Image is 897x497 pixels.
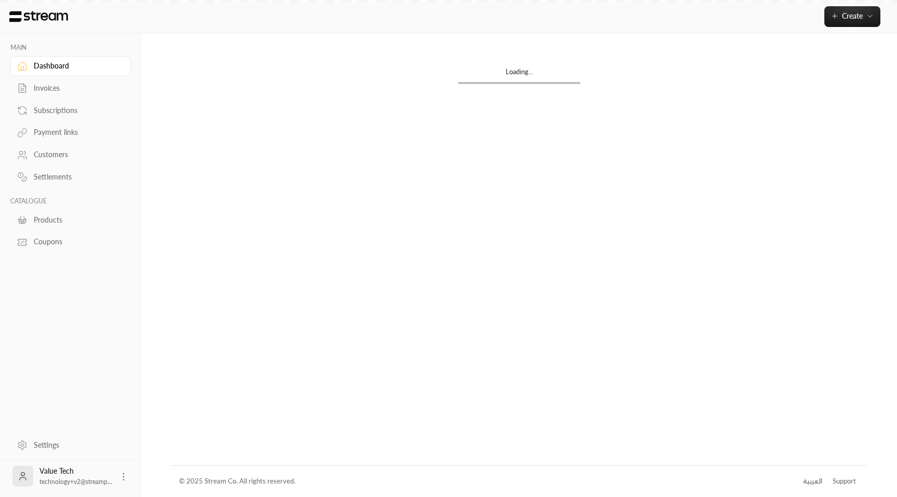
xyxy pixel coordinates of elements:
[10,44,131,52] p: MAIN
[842,11,863,20] span: Create
[829,472,859,491] a: Support
[34,440,118,450] div: Settings
[34,105,118,116] div: Subscriptions
[824,6,880,27] button: Create
[8,11,69,22] img: Logo
[34,237,118,247] div: Coupons
[34,172,118,182] div: Settlements
[10,145,131,165] a: Customers
[10,435,131,455] a: Settings
[39,478,112,486] span: technology+v2@streamp...
[10,56,131,76] a: Dashboard
[10,78,131,99] a: Invoices
[10,122,131,143] a: Payment links
[458,67,580,82] div: Loading...
[803,476,822,487] div: العربية
[34,149,118,160] div: Customers
[179,476,295,487] div: © 2025 Stream Co. All rights reserved.
[34,83,118,93] div: Invoices
[10,100,131,120] a: Subscriptions
[34,127,118,137] div: Payment links
[10,210,131,230] a: Products
[34,61,118,71] div: Dashboard
[10,232,131,252] a: Coupons
[34,215,118,225] div: Products
[10,197,131,205] p: CATALOGUE
[10,167,131,187] a: Settlements
[39,466,112,487] div: Value Tech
